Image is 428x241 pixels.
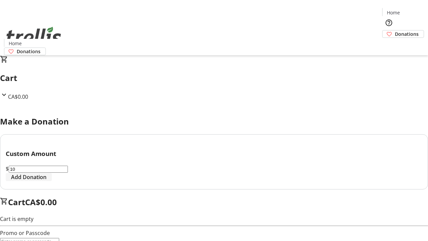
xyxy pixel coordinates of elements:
[387,9,400,16] span: Home
[8,93,28,100] span: CA$0.00
[4,48,46,55] a: Donations
[6,173,52,181] button: Add Donation
[9,40,22,47] span: Home
[382,38,396,51] button: Cart
[17,48,40,55] span: Donations
[395,30,419,37] span: Donations
[4,19,64,53] img: Orient E2E Organization 62NfgGhcA5's Logo
[6,149,422,158] h3: Custom Amount
[383,9,404,16] a: Home
[4,40,26,47] a: Home
[382,16,396,29] button: Help
[9,166,68,173] input: Donation Amount
[382,30,424,38] a: Donations
[6,165,9,172] span: $
[25,196,57,208] span: CA$0.00
[11,173,46,181] span: Add Donation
